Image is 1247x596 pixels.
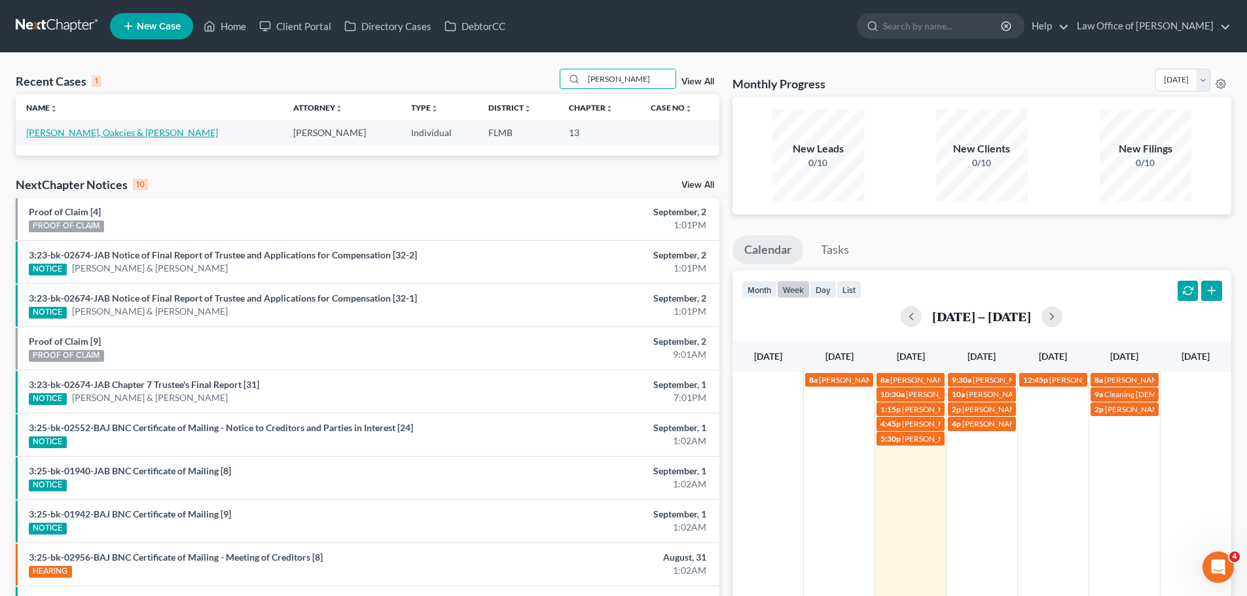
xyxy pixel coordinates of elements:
div: NOTICE [29,393,67,405]
span: [PERSON_NAME] [1105,404,1166,414]
span: 5:30p [880,434,901,444]
button: list [837,281,861,298]
div: 1 [92,75,101,87]
div: 7:01PM [489,391,706,404]
td: [PERSON_NAME] [283,120,401,145]
input: Search by name... [883,14,1003,38]
i: unfold_more [524,105,532,113]
div: New Leads [772,141,864,156]
span: [PERSON_NAME] [PHONE_NUMBER] [906,389,1038,399]
a: Tasks [809,236,861,264]
div: September, 1 [489,508,706,521]
i: unfold_more [605,105,613,113]
i: unfold_more [335,105,343,113]
a: Calendar [732,236,803,264]
a: Nameunfold_more [26,103,58,113]
span: [PERSON_NAME] Jones904-672-5061 [902,419,1036,429]
span: [DATE] [897,351,925,362]
a: Proof of Claim [4] [29,206,101,217]
div: August, 31 [489,551,706,564]
span: [DATE] [1182,351,1210,362]
div: HEARING [29,566,72,578]
span: 12:45p [1023,375,1048,385]
a: Proof of Claim [9] [29,336,101,347]
span: 8a [809,375,818,385]
span: 9:30a [952,375,971,385]
div: 1:02AM [489,564,706,577]
span: [PERSON_NAME] Hair Appt [1049,375,1146,385]
td: FLMB [478,120,558,145]
span: [PERSON_NAME] [962,419,1024,429]
span: [DATE] [754,351,782,362]
span: [DATE] [1110,351,1138,362]
div: September, 2 [489,205,706,219]
button: week [777,281,810,298]
div: NOTICE [29,523,67,535]
div: New Filings [1100,141,1191,156]
h2: [DATE] – [DATE] [932,309,1031,323]
span: 4p [952,419,961,429]
i: unfold_more [685,105,693,113]
span: [DATE] [825,351,854,362]
a: Case Nounfold_more [651,103,693,113]
a: Typeunfold_more [411,103,439,113]
iframe: Intercom live chat [1202,552,1234,583]
div: New Clients [936,141,1028,156]
div: Recent Cases [16,73,101,89]
span: 4:45p [880,419,901,429]
span: 4 [1229,552,1240,562]
span: New Case [137,22,181,31]
div: PROOF OF CLAIM [29,220,104,232]
div: 1:01PM [489,219,706,232]
span: 8a [880,375,889,385]
div: September, 1 [489,421,706,434]
span: [PERSON_NAME] 1k down; [EMAIL_ADDRESS][DOMAIN_NAME] [962,404,1189,414]
span: [PERSON_NAME] [890,375,952,385]
div: September, 2 [489,292,706,305]
i: unfold_more [431,105,439,113]
div: PROOF OF CLAIM [29,350,104,362]
i: unfold_more [50,105,58,113]
div: NOTICE [29,436,67,448]
a: 3:23-bk-02674-JAB Notice of Final Report of Trustee and Applications for Compensation [32-2] [29,249,417,260]
span: [DATE] [1039,351,1067,362]
span: [PERSON_NAME] [819,375,880,385]
a: 3:23-bk-02674-JAB Notice of Final Report of Trustee and Applications for Compensation [32-1] [29,292,417,304]
a: 3:25-bk-02956-BAJ BNC Certificate of Mailing - Meeting of Creditors [8] [29,552,323,563]
a: View All [681,181,714,190]
span: [DATE] [967,351,996,362]
span: 2p [1094,404,1104,414]
div: NextChapter Notices [16,177,148,192]
span: 10:30a [880,389,905,399]
div: September, 2 [489,249,706,262]
a: 3:23-bk-02674-JAB Chapter 7 Trustee's Final Report [31] [29,379,259,390]
a: Districtunfold_more [488,103,532,113]
div: 1:01PM [489,262,706,275]
div: September, 2 [489,335,706,348]
div: 1:02AM [489,521,706,534]
span: 1:15p [880,404,901,414]
a: Client Portal [253,14,338,38]
a: 3:25-bk-02552-BAJ BNC Certificate of Mailing - Notice to Creditors and Parties in Interest [24] [29,422,413,433]
input: Search by name... [584,69,676,88]
a: Home [197,14,253,38]
a: [PERSON_NAME] & [PERSON_NAME] [72,262,228,275]
div: 10 [133,179,148,190]
div: 1:02AM [489,478,706,491]
span: [PERSON_NAME] [PHONE_NUMBER] [902,434,1034,444]
button: month [742,281,777,298]
a: Chapterunfold_more [569,103,613,113]
span: 8a [1094,375,1103,385]
td: Individual [401,120,478,145]
span: 9a [1094,389,1103,399]
button: day [810,281,837,298]
a: 3:25-bk-01942-BAJ BNC Certificate of Mailing [9] [29,508,231,519]
h3: Monthly Progress [732,76,825,92]
div: NOTICE [29,480,67,491]
a: Help [1025,14,1069,38]
div: 9:01AM [489,348,706,361]
div: NOTICE [29,264,67,275]
a: [PERSON_NAME] & [PERSON_NAME] [72,305,228,318]
div: September, 1 [489,465,706,478]
span: [PERSON_NAME][GEOGRAPHIC_DATA] [PHONE_NUMBER] [902,404,1113,414]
